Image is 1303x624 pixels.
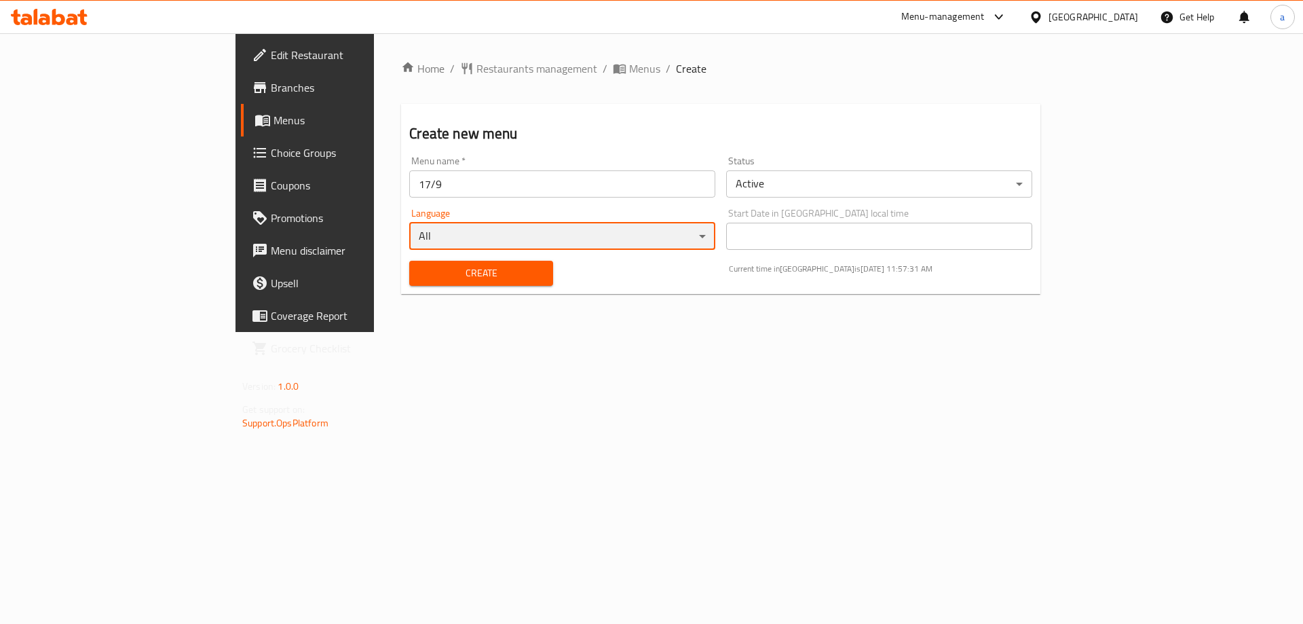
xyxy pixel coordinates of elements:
[666,60,671,77] li: /
[242,401,305,418] span: Get support on:
[241,39,453,71] a: Edit Restaurant
[271,177,442,194] span: Coupons
[241,104,453,136] a: Menus
[271,242,442,259] span: Menu disclaimer
[241,169,453,202] a: Coupons
[1049,10,1138,24] div: [GEOGRAPHIC_DATA]
[271,210,442,226] span: Promotions
[271,275,442,291] span: Upsell
[242,414,328,432] a: Support.OpsPlatform
[1280,10,1285,24] span: a
[401,60,1040,77] nav: breadcrumb
[241,136,453,169] a: Choice Groups
[726,170,1032,198] div: Active
[241,202,453,234] a: Promotions
[241,332,453,365] a: Grocery Checklist
[278,378,299,395] span: 1.0.0
[476,60,597,77] span: Restaurants management
[729,263,1032,275] p: Current time in [GEOGRAPHIC_DATA] is [DATE] 11:57:31 AM
[241,299,453,332] a: Coverage Report
[676,60,706,77] span: Create
[271,340,442,356] span: Grocery Checklist
[409,223,715,250] div: All
[273,112,442,128] span: Menus
[271,145,442,161] span: Choice Groups
[420,265,542,282] span: Create
[241,71,453,104] a: Branches
[242,378,276,395] span: Version:
[241,234,453,267] a: Menu disclaimer
[629,60,660,77] span: Menus
[409,170,715,198] input: Please enter Menu name
[271,47,442,63] span: Edit Restaurant
[901,9,985,25] div: Menu-management
[409,261,552,286] button: Create
[409,124,1032,144] h2: Create new menu
[271,79,442,96] span: Branches
[603,60,607,77] li: /
[613,60,660,77] a: Menus
[460,60,597,77] a: Restaurants management
[241,267,453,299] a: Upsell
[271,308,442,324] span: Coverage Report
